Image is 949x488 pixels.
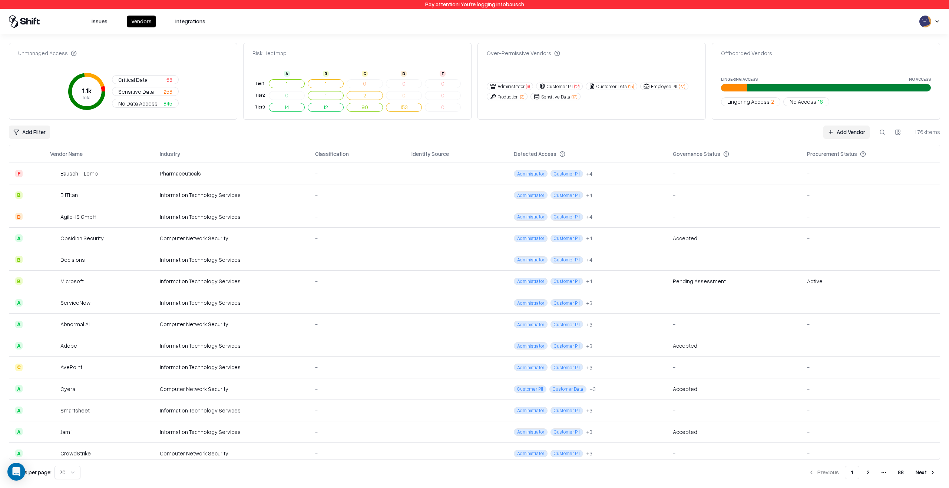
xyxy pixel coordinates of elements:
[284,71,290,77] div: A
[411,169,419,176] img: entra.microsoft.com
[60,449,91,457] div: CrowdStrike
[586,449,592,457] button: +3
[411,384,419,392] img: entra.microsoft.com
[586,321,592,328] div: + 3
[845,466,859,479] button: 1
[514,364,548,371] span: Administrator
[574,83,579,90] span: ( 12 )
[487,93,528,100] button: Production(3)
[487,49,560,57] div: Over-Permissive Vendors
[160,449,303,457] div: Computer Network Security
[586,170,592,178] div: + 4
[422,169,429,176] img: microsoft365.com
[804,466,940,479] nav: pagination
[679,83,685,90] span: ( 27 )
[315,256,400,264] div: -
[315,150,349,158] div: Classification
[422,277,429,284] img: microsoft365.com
[160,385,303,393] div: Computer Network Security
[549,385,586,393] span: Customer Data
[514,235,548,242] span: Administrator
[909,77,931,81] label: No Access
[771,98,774,106] span: 2
[411,341,419,348] img: entra.microsoft.com
[269,103,305,112] button: 14
[160,234,303,242] div: Computer Network Security
[526,83,530,90] span: ( 9 )
[160,191,303,199] div: Information Technology Services
[536,83,583,90] button: Customer PII(12)
[50,364,57,371] img: AvePoint
[550,299,583,307] span: Customer PII
[586,342,592,350] button: +3
[15,234,23,242] div: A
[721,49,772,57] div: Offboarded Vendors
[727,98,770,106] span: Lingering Access
[254,80,266,87] div: Tier 1
[254,104,266,110] div: Tier 3
[586,428,592,436] div: + 3
[50,213,57,220] img: Agile-IS GmbH
[82,95,92,101] tspan: Total
[411,362,419,370] img: entra.microsoft.com
[50,342,57,350] img: Adobe
[673,234,697,242] div: Accepted
[163,100,172,107] span: 845
[586,277,592,285] button: +4
[15,256,23,263] div: B
[861,466,876,479] button: 2
[15,321,23,328] div: A
[673,256,795,264] div: -
[315,407,400,414] div: -
[308,79,344,88] button: 1
[15,277,23,285] div: B
[411,277,419,284] img: entra.microsoft.com
[807,150,857,158] div: Procurement Status
[15,299,23,307] div: A
[411,255,419,263] img: entra.microsoft.com
[411,234,419,241] img: entra.microsoft.com
[50,150,83,158] div: Vendor Name
[315,363,400,371] div: -
[50,277,57,285] img: Microsoft
[550,450,583,457] span: Customer PII
[82,87,92,95] tspan: 1.1k
[362,71,368,77] div: C
[160,256,303,264] div: Information Technology Services
[15,170,23,177] div: F
[673,363,795,371] div: -
[171,16,210,27] button: Integrations
[160,213,303,221] div: Information Technology Services
[586,191,592,199] div: + 4
[315,170,400,177] div: -
[673,213,795,221] div: -
[628,83,634,90] span: ( 15 )
[50,170,57,177] img: Bausch + Lomb
[163,88,172,96] span: 258
[15,364,23,371] div: C
[640,83,688,90] button: Employee PII(27)
[586,407,592,414] div: + 3
[586,191,592,199] button: +4
[411,298,419,305] img: entra.microsoft.com
[586,449,592,457] div: + 3
[411,449,419,456] img: entra.microsoft.com
[514,428,548,436] span: Administrator
[586,234,592,242] button: +4
[166,76,172,84] span: 58
[673,342,697,350] div: Accepted
[807,320,934,328] div: -
[15,342,23,350] div: A
[60,191,78,199] div: BitTitan
[673,407,795,414] div: -
[160,363,303,371] div: Information Technology Services
[807,428,934,436] div: -
[411,406,419,413] img: entra.microsoft.com
[550,213,583,221] span: Customer PII
[807,449,934,457] div: -
[910,128,940,136] div: 1.76k items
[60,213,96,221] div: Agile-IS GmbH
[254,92,266,98] div: Tier 2
[160,170,303,177] div: Pharmaceuticals
[160,342,303,350] div: Information Technology Services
